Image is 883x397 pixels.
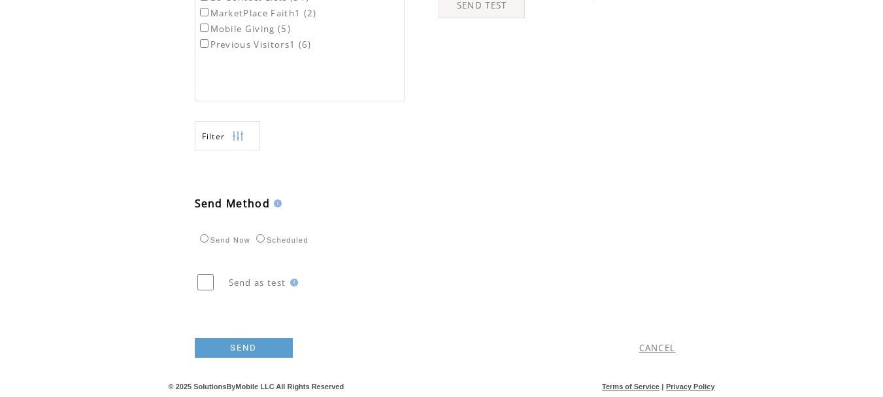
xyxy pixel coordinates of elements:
[195,338,293,358] a: SEND
[661,383,663,390] span: |
[229,277,286,288] span: Send as test
[200,39,208,48] input: Previous Visitors1 (6)
[286,279,298,286] img: help.gif
[169,383,344,390] span: © 2025 SolutionsByMobile LLC All Rights Reserved
[195,196,271,211] span: Send Method
[195,121,260,150] a: Filter
[639,342,676,354] a: CANCEL
[232,122,244,151] img: filters.png
[197,7,317,19] label: MarketPlace Faith1 (2)
[253,236,308,244] label: Scheduled
[666,383,715,390] a: Privacy Policy
[200,8,208,16] input: MarketPlace Faith1 (2)
[256,234,265,243] input: Scheduled
[270,199,282,207] img: help.gif
[197,39,312,50] label: Previous Visitors1 (6)
[197,23,292,35] label: Mobile Giving (5)
[200,24,208,32] input: Mobile Giving (5)
[602,383,659,390] a: Terms of Service
[202,131,225,142] span: Show filters
[200,234,208,243] input: Send Now
[197,236,250,244] label: Send Now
